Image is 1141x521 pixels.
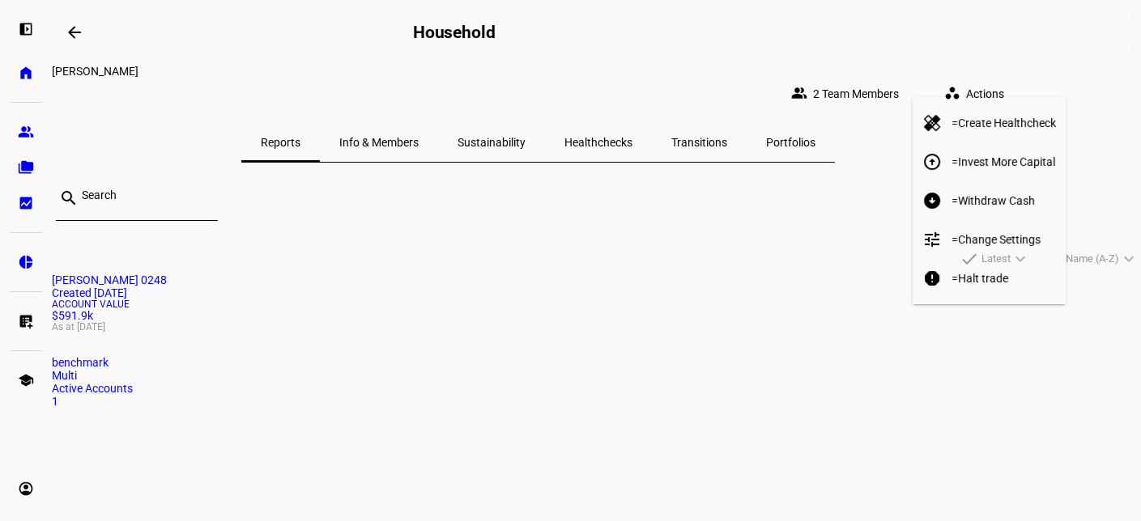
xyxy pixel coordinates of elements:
mat-icon: arrow_circle_up [922,152,942,172]
mat-icon: tune [922,230,942,249]
span: Invest More Capital [958,155,1055,168]
span: = [952,155,1056,168]
mat-icon: healing [922,113,942,133]
span: Change Settings [958,233,1041,246]
span: = [952,233,1056,246]
span: = [952,116,1056,129]
span: Halt trade [958,272,1008,285]
span: = [952,272,1056,285]
mat-icon: report [922,269,942,288]
span: Create Healthcheck [958,116,1056,129]
span: = [952,194,1056,207]
mat-icon: arrow_circle_down [922,191,942,210]
span: Withdraw Cash [958,194,1035,207]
